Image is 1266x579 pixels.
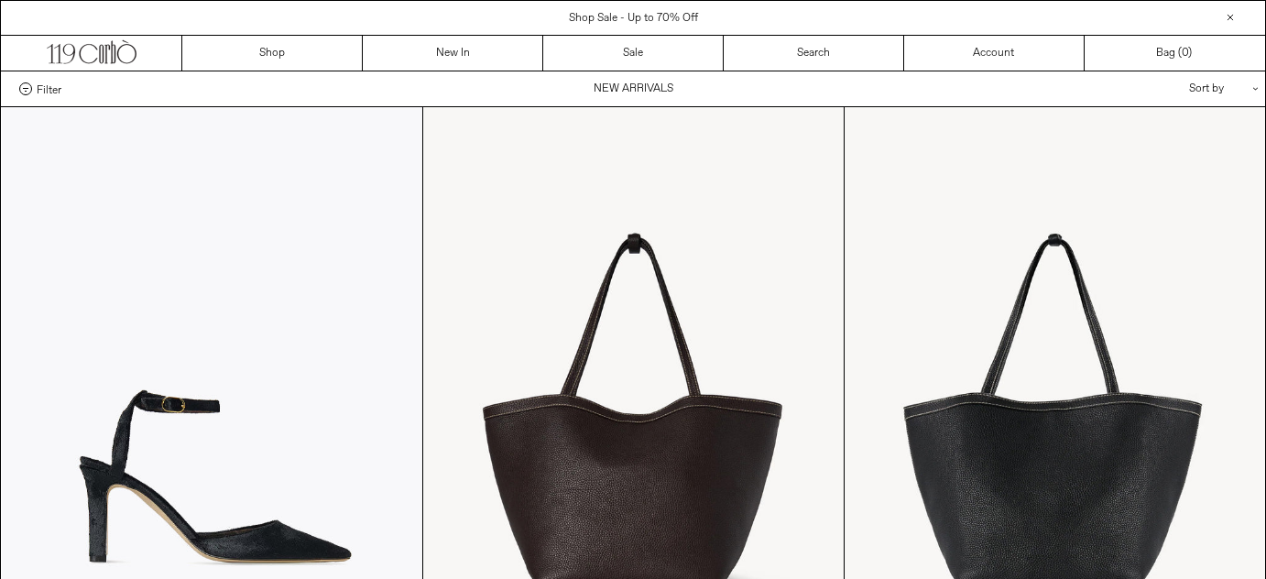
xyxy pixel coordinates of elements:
[1182,46,1188,60] span: 0
[904,36,1085,71] a: Account
[1082,71,1247,106] div: Sort by
[182,36,363,71] a: Shop
[724,36,904,71] a: Search
[543,36,724,71] a: Sale
[363,36,543,71] a: New In
[37,82,61,95] span: Filter
[1085,36,1265,71] a: Bag ()
[569,11,698,26] a: Shop Sale - Up to 70% Off
[1182,45,1192,61] span: )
